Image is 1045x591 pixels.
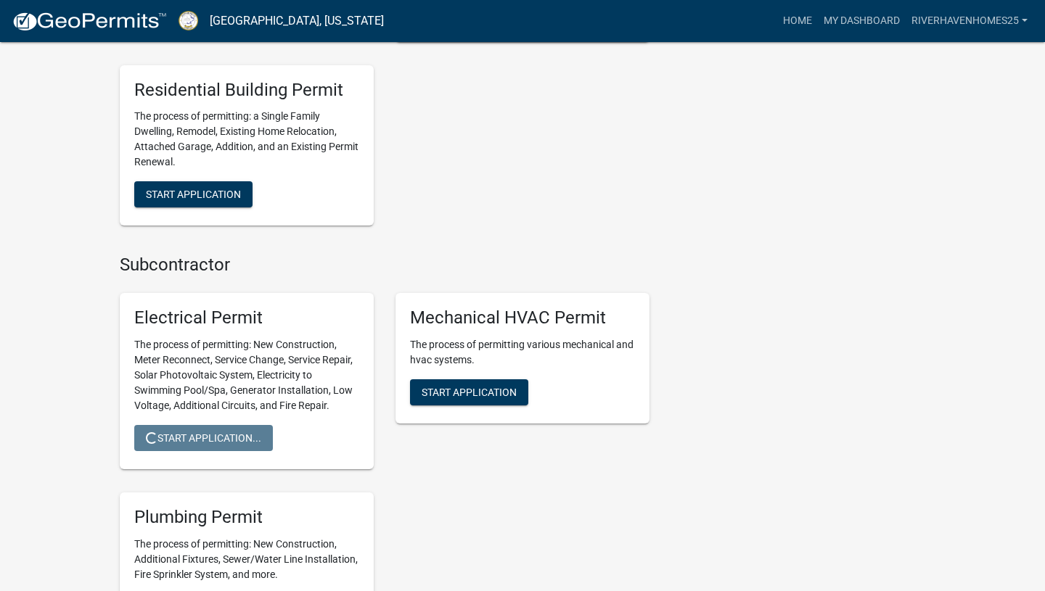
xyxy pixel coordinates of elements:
span: Start Application [146,189,241,200]
span: Start Application... [146,432,261,444]
a: RiverHavenHomes25 [906,7,1033,35]
h5: Electrical Permit [134,307,359,328]
h5: Mechanical HVAC Permit [410,307,635,328]
a: [GEOGRAPHIC_DATA], [US_STATE] [210,9,384,33]
p: The process of permitting: New Construction, Additional Fixtures, Sewer/Water Line Installation, ... [134,537,359,582]
img: Putnam County, Georgia [179,11,198,30]
p: The process of permitting: a Single Family Dwelling, Remodel, Existing Home Relocation, Attached ... [134,109,359,170]
button: Start Application [410,379,528,405]
a: Home [777,7,818,35]
button: Start Application [134,181,253,207]
span: Start Application [422,387,517,398]
h5: Plumbing Permit [134,507,359,528]
button: Start Application... [134,425,273,451]
a: My Dashboard [818,7,906,35]
p: The process of permitting various mechanical and hvac systems. [410,337,635,368]
h5: Residential Building Permit [134,80,359,101]
h4: Subcontractor [120,255,649,276]
p: The process of permitting: New Construction, Meter Reconnect, Service Change, Service Repair, Sol... [134,337,359,413]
